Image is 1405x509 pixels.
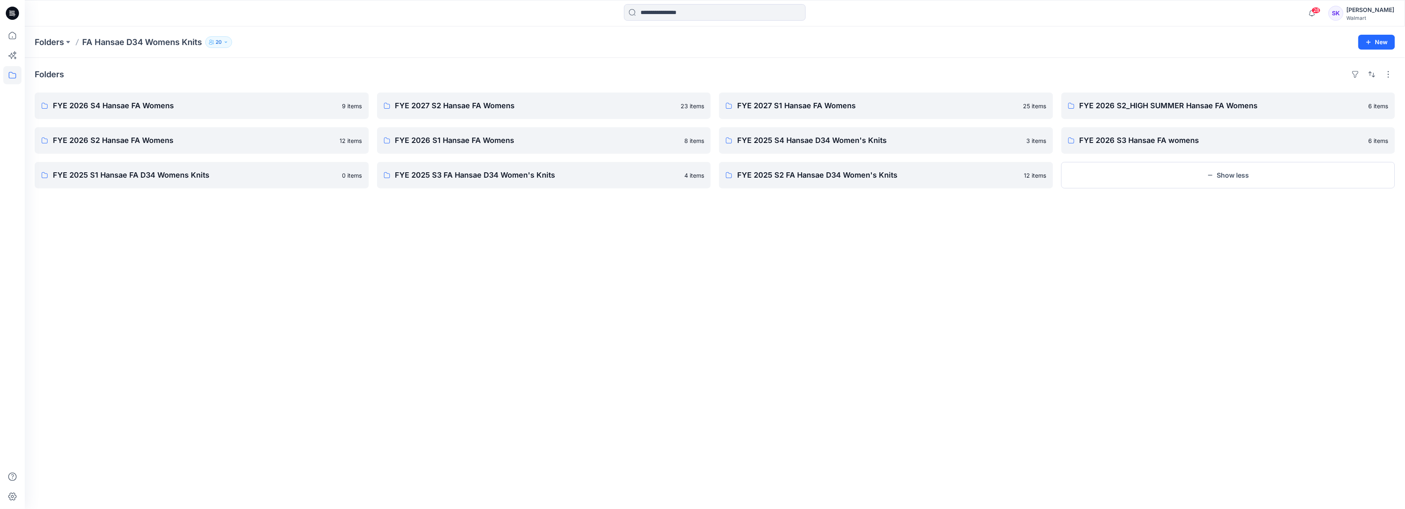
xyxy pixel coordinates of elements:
a: FYE 2025 S3 FA Hansae D34 Women's Knits4 items [377,162,711,188]
button: Show less [1061,162,1396,188]
a: FYE 2026 S2 Hansae FA Womens12 items [35,127,369,154]
p: 3 items [1027,136,1047,145]
p: 9 items [342,102,362,110]
a: Folders [35,36,64,48]
p: FYE 2026 S2_HIGH SUMMER Hansae FA Womens [1080,100,1364,112]
a: FYE 2027 S2 Hansae FA Womens23 items [377,93,711,119]
p: 20 [216,38,222,47]
p: FYE 2026 S4 Hansae FA Womens [53,100,337,112]
p: 6 items [1369,136,1388,145]
p: 4 items [684,171,704,180]
button: 20 [205,36,232,48]
p: 23 items [681,102,704,110]
a: FYE 2026 S3 Hansae FA womens6 items [1061,127,1396,154]
p: 12 items [340,136,362,145]
p: FYE 2026 S3 Hansae FA womens [1080,135,1364,146]
p: 8 items [684,136,704,145]
p: FYE 2025 S1 Hansae FA D34 Womens Knits [53,169,337,181]
p: FYE 2026 S1 Hansae FA Womens [395,135,680,146]
p: FYE 2027 S1 Hansae FA Womens [737,100,1018,112]
p: FA Hansae D34 Womens Knits [82,36,202,48]
a: FYE 2026 S1 Hansae FA Womens8 items [377,127,711,154]
p: FYE 2025 S2 FA Hansae D34 Women's Knits [737,169,1019,181]
span: 28 [1312,7,1321,14]
button: New [1358,35,1395,50]
p: 12 items [1024,171,1047,180]
a: FYE 2026 S2_HIGH SUMMER Hansae FA Womens6 items [1061,93,1396,119]
a: FYE 2025 S1 Hansae FA D34 Womens Knits0 items [35,162,369,188]
h4: Folders [35,69,64,79]
a: FYE 2026 S4 Hansae FA Womens9 items [35,93,369,119]
div: Walmart [1347,15,1395,21]
p: FYE 2025 S3 FA Hansae D34 Women's Knits [395,169,680,181]
a: FYE 2027 S1 Hansae FA Womens25 items [719,93,1053,119]
p: 25 items [1023,102,1047,110]
a: FYE 2025 S2 FA Hansae D34 Women's Knits12 items [719,162,1053,188]
p: FYE 2027 S2 Hansae FA Womens [395,100,676,112]
div: SK [1329,6,1343,21]
p: 0 items [342,171,362,180]
a: FYE 2025 S4 Hansae D34 Women's Knits3 items [719,127,1053,154]
div: [PERSON_NAME] [1347,5,1395,15]
p: FYE 2026 S2 Hansae FA Womens [53,135,335,146]
p: FYE 2025 S4 Hansae D34 Women's Knits [737,135,1022,146]
p: 6 items [1369,102,1388,110]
